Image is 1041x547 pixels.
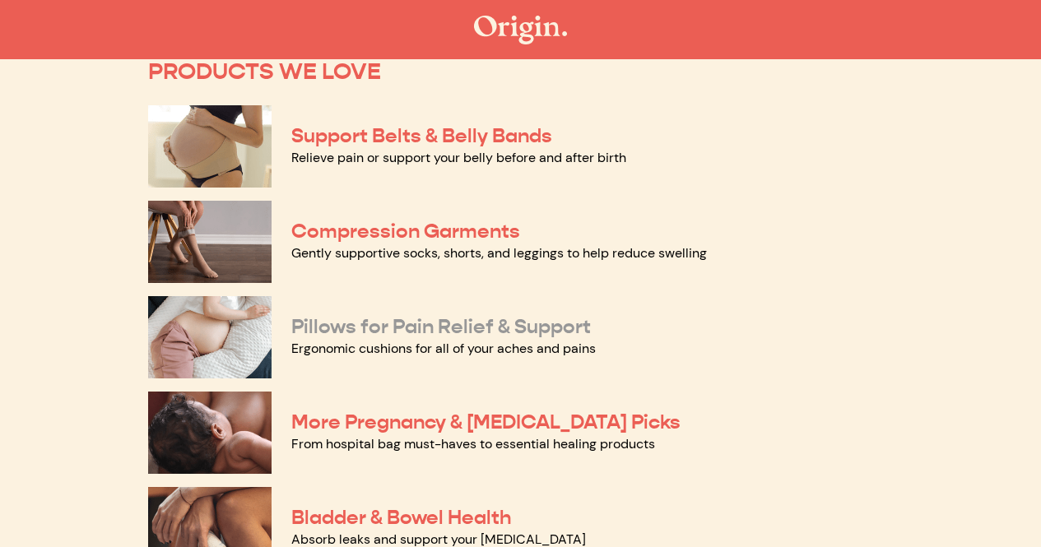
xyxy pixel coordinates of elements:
[148,296,272,378] img: Pillows for Pain Relief & Support
[148,58,894,86] p: PRODUCTS WE LOVE
[474,16,567,44] img: The Origin Shop
[291,435,655,452] a: From hospital bag must-haves to essential healing products
[291,340,596,357] a: Ergonomic cushions for all of your aches and pains
[148,105,272,188] img: Support Belts & Belly Bands
[148,392,272,474] img: More Pregnancy & Postpartum Picks
[291,149,626,166] a: Relieve pain or support your belly before and after birth
[291,314,591,339] a: Pillows for Pain Relief & Support
[291,244,707,262] a: Gently supportive socks, shorts, and leggings to help reduce swelling
[291,410,681,434] a: More Pregnancy & [MEDICAL_DATA] Picks
[148,201,272,283] img: Compression Garments
[291,219,520,243] a: Compression Garments
[291,123,552,148] a: Support Belts & Belly Bands
[291,505,511,530] a: Bladder & Bowel Health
